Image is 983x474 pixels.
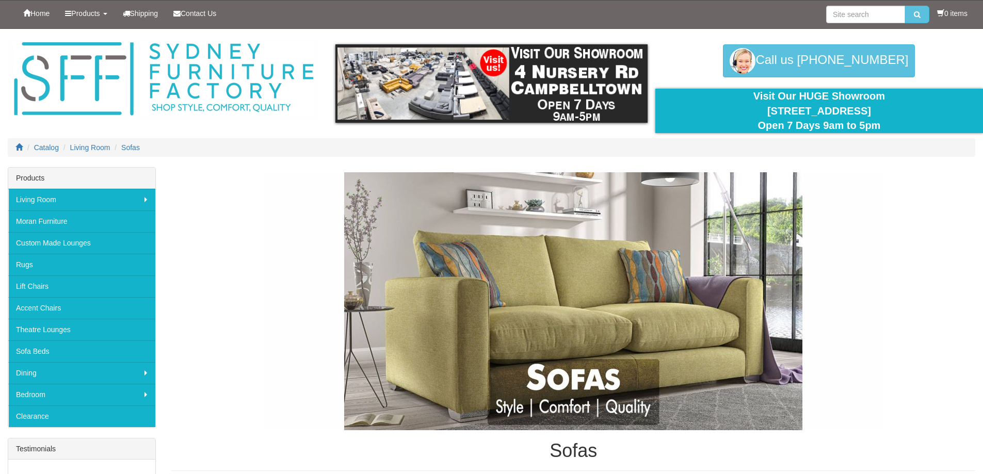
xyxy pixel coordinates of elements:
[166,1,224,26] a: Contact Us
[71,9,100,18] span: Products
[937,8,968,19] li: 0 items
[8,340,155,362] a: Sofa Beds
[171,440,975,461] h1: Sofas
[264,172,883,430] img: Sofas
[57,1,115,26] a: Products
[70,143,110,152] a: Living Room
[8,254,155,275] a: Rugs
[130,9,158,18] span: Shipping
[335,44,648,123] img: showroom.gif
[663,89,975,133] div: Visit Our HUGE Showroom [STREET_ADDRESS] Open 7 Days 9am to 5pm
[15,1,57,26] a: Home
[115,1,166,26] a: Shipping
[8,168,155,189] div: Products
[8,362,155,384] a: Dining
[34,143,59,152] a: Catalog
[9,39,318,119] img: Sydney Furniture Factory
[8,405,155,427] a: Clearance
[8,384,155,405] a: Bedroom
[8,297,155,319] a: Accent Chairs
[8,210,155,232] a: Moran Furniture
[8,189,155,210] a: Living Room
[8,232,155,254] a: Custom Made Lounges
[8,319,155,340] a: Theatre Lounges
[826,6,905,23] input: Site search
[8,275,155,297] a: Lift Chairs
[30,9,50,18] span: Home
[121,143,140,152] a: Sofas
[181,9,216,18] span: Contact Us
[8,438,155,460] div: Testimonials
